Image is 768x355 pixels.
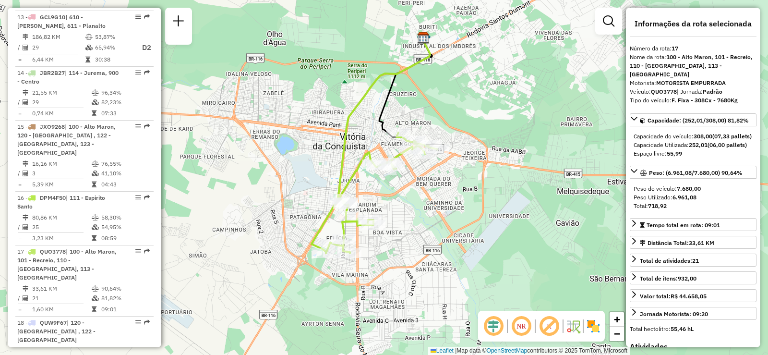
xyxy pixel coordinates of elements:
div: Nome da rota: [630,53,756,79]
td: / [17,98,22,107]
i: Distância Total [23,215,28,220]
span: QUW9F67 [40,319,67,326]
i: % de utilização da cubagem [92,224,99,230]
a: Tempo total em rota: 09:01 [630,218,756,231]
div: Distância Total: [640,239,714,247]
td: / [17,42,22,54]
em: Opções [135,123,141,129]
em: Rota exportada [144,248,150,254]
span: − [614,328,620,340]
strong: 308,00 [694,133,712,140]
div: Motorista: [630,79,756,87]
td: 25 [32,222,91,232]
i: Total de Atividades [23,224,28,230]
em: Opções [135,14,141,20]
a: Capacidade: (252,01/308,00) 81,82% [630,113,756,126]
img: Fluxo de ruas [565,318,581,334]
span: Capacidade: (252,01/308,00) 81,82% [648,117,749,124]
strong: 932,00 [678,275,696,282]
td: / [17,294,22,303]
td: 3 [32,169,91,178]
div: Capacidade Utilizada: [634,141,753,149]
em: Rota exportada [144,123,150,129]
strong: R$ 44.658,05 [671,293,707,300]
td: 21 [32,294,91,303]
td: 1,60 KM [32,305,91,314]
td: 96,34% [101,88,149,98]
a: Leaflet [431,347,454,354]
span: JBR2B27 [40,69,65,76]
i: Tempo total em rota [92,306,96,312]
td: 58,30% [101,213,149,222]
a: Total de atividades:21 [630,254,756,267]
i: % de utilização da cubagem [85,45,93,50]
div: Tipo do veículo: [630,96,756,105]
i: Total de Atividades [23,99,28,105]
a: Peso: (6.961,08/7.680,00) 90,64% [630,166,756,179]
i: Tempo total em rota [92,110,96,116]
td: 33,61 KM [32,284,91,294]
span: 17 - [17,248,117,281]
div: Peso Utilizado: [634,193,753,202]
a: OpenStreetMap [487,347,528,354]
h4: Atividades [630,342,756,351]
i: % de utilização do peso [85,34,93,40]
i: % de utilização da cubagem [92,99,99,105]
strong: F. Fixa - 308Cx - 7680Kg [672,97,738,104]
td: 29 [32,98,91,107]
a: Exibir filtros [599,12,618,31]
td: 3,23 KM [32,233,91,243]
em: Rota exportada [144,195,150,200]
em: Rota exportada [144,70,150,75]
span: Ocultar deslocamento [482,315,505,338]
i: Total de Atividades [23,45,28,50]
i: % de utilização da cubagem [92,171,99,176]
img: Exibir/Ocultar setores [586,318,601,334]
img: CDD Vitória da Conquista [417,32,430,44]
span: Peso: (6.961,08/7.680,00) 90,64% [649,169,743,176]
i: Total de Atividades [23,295,28,301]
i: Tempo total em rota [85,57,90,62]
td: 04:43 [101,180,149,189]
div: Peso: (6.961,08/7.680,00) 90,64% [630,181,756,214]
td: 41,10% [101,169,149,178]
span: | Jornada: [677,88,722,95]
span: | 100 - Alto Maron, 120 - [GEOGRAPHIC_DATA] , 122 - [GEOGRAPHIC_DATA], 123 - [GEOGRAPHIC_DATA] [17,123,116,156]
td: 16,16 KM [32,159,91,169]
strong: 17 [672,45,678,52]
i: Distância Total [23,90,28,96]
td: / [17,222,22,232]
span: JXO9268 [40,123,65,130]
i: % de utilização do peso [92,161,99,167]
td: 65,94% [95,42,133,54]
div: Veículo: [630,87,756,96]
td: 07:33 [101,109,149,118]
div: Total de itens: [640,274,696,283]
img: FAD Vitória da Conquista [417,31,430,44]
i: % de utilização do peso [92,286,99,292]
a: Nova sessão e pesquisa [169,12,188,33]
div: Valor total: [640,292,707,301]
strong: 55,46 hL [671,325,694,332]
td: = [17,180,22,189]
i: Tempo total em rota [92,235,96,241]
td: 54,95% [101,222,149,232]
div: Capacidade: (252,01/308,00) 81,82% [630,128,756,162]
strong: QUO3778 [651,88,677,95]
i: Distância Total [23,161,28,167]
td: = [17,305,22,314]
span: 15 - [17,123,116,156]
strong: 21 [692,257,699,264]
td: 82,23% [101,98,149,107]
div: Map data © contributors,© 2025 TomTom, Microsoft [428,347,630,355]
em: Opções [135,195,141,200]
td: 0,74 KM [32,109,91,118]
td: 09:01 [101,305,149,314]
span: | [455,347,456,354]
strong: (07,33 pallets) [712,133,752,140]
span: Peso do veículo: [634,185,701,192]
h4: Informações da rota selecionada [630,19,756,28]
em: Opções [135,70,141,75]
td: / [17,169,22,178]
span: Exibir rótulo [538,315,561,338]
